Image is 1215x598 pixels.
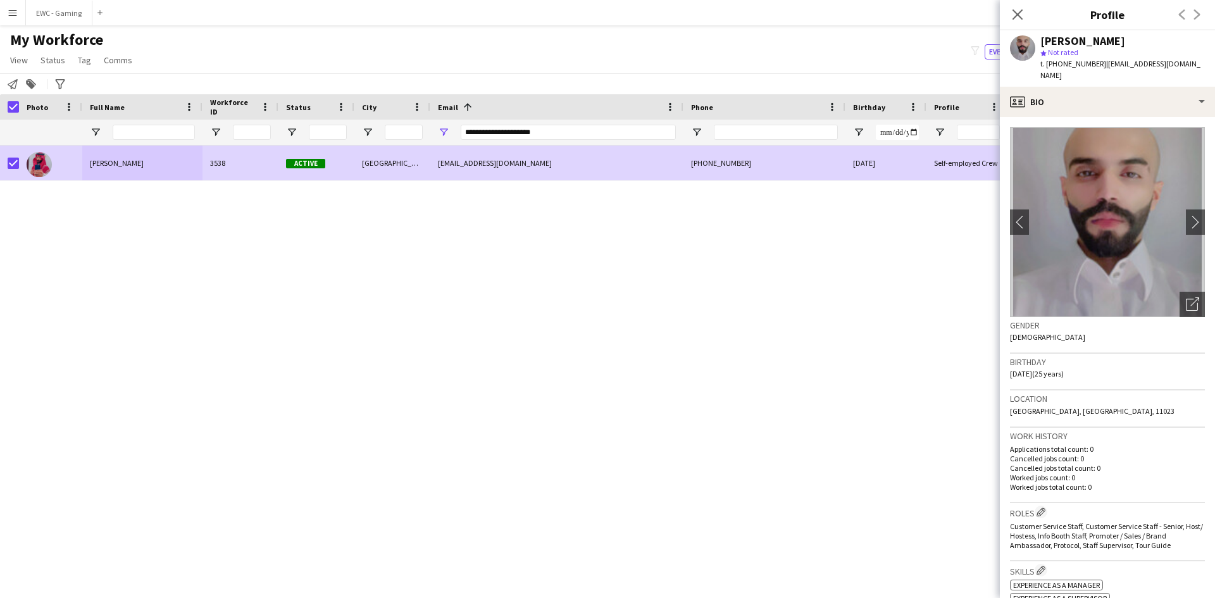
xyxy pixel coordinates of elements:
[1000,6,1215,23] h3: Profile
[934,103,959,112] span: Profile
[5,52,33,68] a: View
[714,125,838,140] input: Phone Filter Input
[286,159,325,168] span: Active
[309,125,347,140] input: Status Filter Input
[926,146,1007,180] div: Self-employed Crew
[1010,356,1205,368] h3: Birthday
[1040,35,1125,47] div: [PERSON_NAME]
[853,127,864,138] button: Open Filter Menu
[461,125,676,140] input: Email Filter Input
[1010,521,1203,550] span: Customer Service Staff, Customer Service Staff - Senior, Host/ Hostess, Info Booth Staff, Promote...
[90,103,125,112] span: Full Name
[10,54,28,66] span: View
[90,158,144,168] span: [PERSON_NAME]
[1180,292,1205,317] div: Open photos pop-in
[957,125,1000,140] input: Profile Filter Input
[1010,454,1205,463] p: Cancelled jobs count: 0
[210,97,256,116] span: Workforce ID
[1013,580,1100,590] span: Experience as a Manager
[1010,444,1205,454] p: Applications total count: 0
[1010,127,1205,317] img: Crew avatar or photo
[438,103,458,112] span: Email
[1010,564,1205,577] h3: Skills
[1010,393,1205,404] h3: Location
[113,125,195,140] input: Full Name Filter Input
[1010,320,1205,331] h3: Gender
[78,54,91,66] span: Tag
[26,1,92,25] button: EWC - Gaming
[1010,482,1205,492] p: Worked jobs total count: 0
[1010,506,1205,519] h3: Roles
[286,127,297,138] button: Open Filter Menu
[1010,473,1205,482] p: Worked jobs count: 0
[1010,369,1064,378] span: [DATE] (25 years)
[5,77,20,92] app-action-btn: Notify workforce
[233,125,271,140] input: Workforce ID Filter Input
[876,125,919,140] input: Birthday Filter Input
[1048,47,1078,57] span: Not rated
[691,127,702,138] button: Open Filter Menu
[1010,463,1205,473] p: Cancelled jobs total count: 0
[1040,59,1106,68] span: t. [PHONE_NUMBER]
[362,127,373,138] button: Open Filter Menu
[430,146,683,180] div: [EMAIL_ADDRESS][DOMAIN_NAME]
[73,52,96,68] a: Tag
[985,44,1048,59] button: Everyone8,125
[23,77,39,92] app-action-btn: Add to tag
[683,146,845,180] div: [PHONE_NUMBER]
[362,103,377,112] span: City
[1010,430,1205,442] h3: Work history
[10,30,103,49] span: My Workforce
[210,127,221,138] button: Open Filter Menu
[438,127,449,138] button: Open Filter Menu
[104,54,132,66] span: Comms
[27,103,48,112] span: Photo
[934,127,945,138] button: Open Filter Menu
[691,103,713,112] span: Phone
[99,52,137,68] a: Comms
[853,103,885,112] span: Birthday
[845,146,926,180] div: [DATE]
[53,77,68,92] app-action-btn: Advanced filters
[1010,332,1085,342] span: [DEMOGRAPHIC_DATA]
[1010,406,1174,416] span: [GEOGRAPHIC_DATA], [GEOGRAPHIC_DATA], 11023
[1040,59,1200,80] span: | [EMAIL_ADDRESS][DOMAIN_NAME]
[385,125,423,140] input: City Filter Input
[27,152,52,177] img: Abdulleh alswina
[202,146,278,180] div: 3538
[90,127,101,138] button: Open Filter Menu
[286,103,311,112] span: Status
[35,52,70,68] a: Status
[354,146,430,180] div: [GEOGRAPHIC_DATA]
[1000,87,1215,117] div: Bio
[40,54,65,66] span: Status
